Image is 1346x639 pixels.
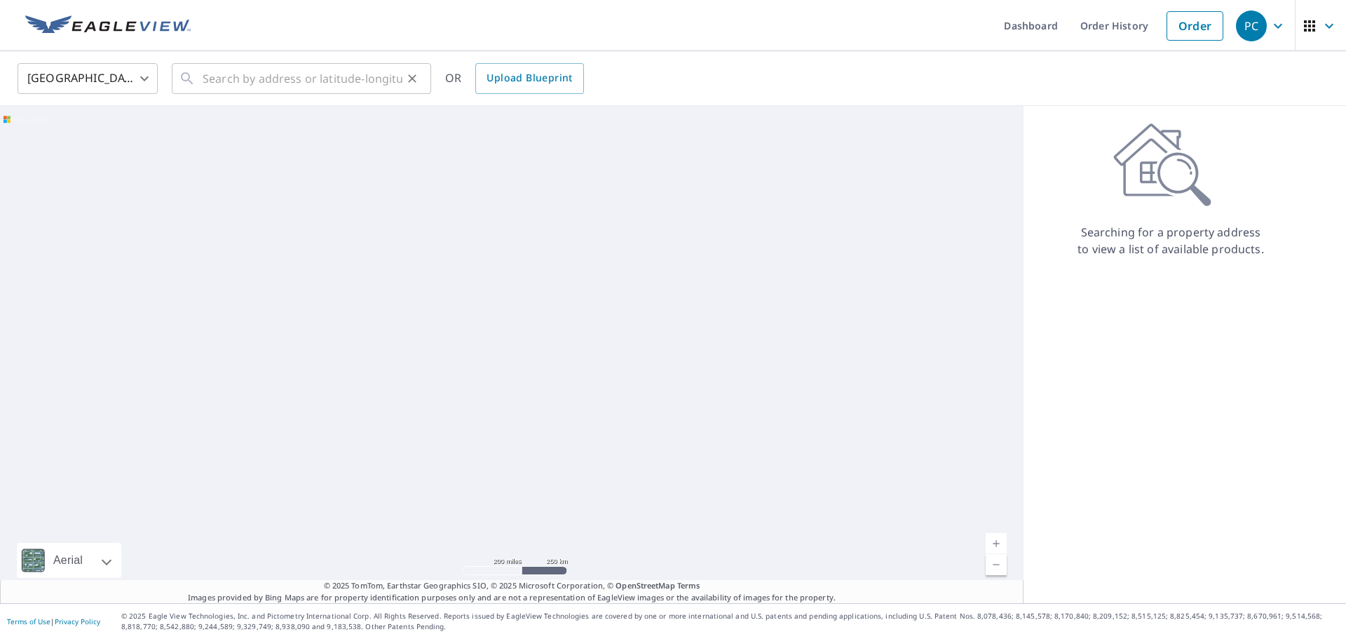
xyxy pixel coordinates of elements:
[121,611,1339,632] p: © 2025 Eagle View Technologies, Inc. and Pictometry International Corp. All Rights Reserved. Repo...
[1236,11,1267,41] div: PC
[49,543,87,578] div: Aerial
[324,580,700,592] span: © 2025 TomTom, Earthstar Geographics SIO, © 2025 Microsoft Corporation, ©
[986,533,1007,554] a: Current Level 5, Zoom In
[616,580,674,591] a: OpenStreetMap
[55,617,100,626] a: Privacy Policy
[677,580,700,591] a: Terms
[1077,224,1265,257] p: Searching for a property address to view a list of available products.
[475,63,583,94] a: Upload Blueprint
[25,15,191,36] img: EV Logo
[1167,11,1223,41] a: Order
[7,617,50,626] a: Terms of Use
[986,554,1007,575] a: Current Level 5, Zoom Out
[17,543,121,578] div: Aerial
[402,69,422,88] button: Clear
[487,69,572,87] span: Upload Blueprint
[18,59,158,98] div: [GEOGRAPHIC_DATA]
[445,63,584,94] div: OR
[7,617,100,626] p: |
[203,59,402,98] input: Search by address or latitude-longitude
